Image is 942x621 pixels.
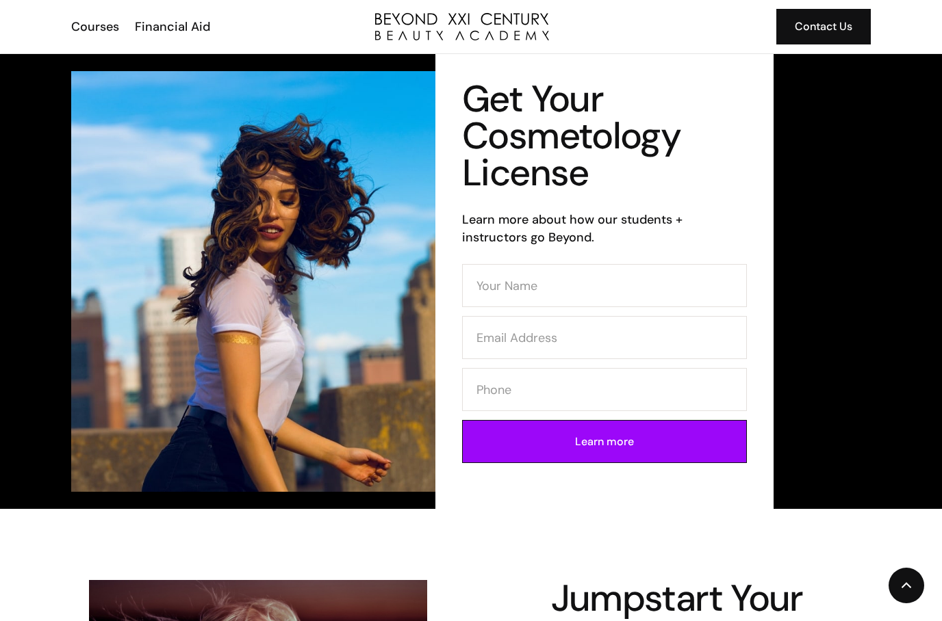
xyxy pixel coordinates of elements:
img: esthetician facial application [71,71,471,492]
a: home [375,13,549,40]
div: Courses [71,18,119,36]
div: Contact Us [795,18,852,36]
input: Phone [462,368,747,411]
a: Financial Aid [126,18,217,36]
a: Contact Us [776,9,871,44]
form: Contact Form (Cosmo) [462,264,747,472]
h1: Get Your Cosmetology License [462,81,747,191]
img: beyond logo [375,13,549,40]
a: Courses [62,18,126,36]
input: Your Name [462,264,747,307]
input: Email Address [462,316,747,359]
input: Learn more [462,420,747,463]
div: Financial Aid [135,18,210,36]
h6: Learn more about how our students + instructors go Beyond. [462,211,747,246]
